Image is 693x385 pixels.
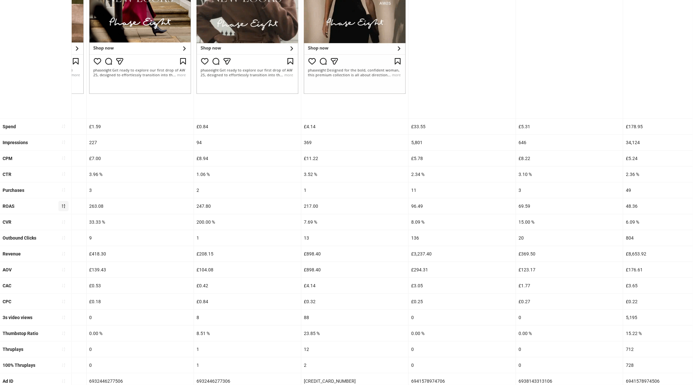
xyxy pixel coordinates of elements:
[61,331,66,336] span: sort-ascending
[61,220,66,224] span: sort-ascending
[3,363,35,368] b: 100% Thruplays
[409,246,516,262] div: £3,237.40
[3,283,11,288] b: CAC
[87,278,194,293] div: £0.53
[516,119,623,134] div: £5.31
[516,182,623,198] div: 3
[87,326,194,341] div: 0.00 %
[61,204,66,208] span: sort-descending
[61,299,66,304] span: sort-ascending
[301,151,408,166] div: £11.22
[3,251,21,256] b: Revenue
[409,357,516,373] div: 0
[87,151,194,166] div: £7.00
[409,326,516,341] div: 0.00 %
[409,119,516,134] div: £33.55
[87,198,194,214] div: 263.08
[409,294,516,309] div: £0.25
[516,262,623,278] div: £123.17
[194,135,301,150] div: 94
[3,172,11,177] b: CTR
[3,156,12,161] b: CPM
[3,219,11,225] b: CVR
[87,135,194,150] div: 227
[61,156,66,160] span: sort-ascending
[3,235,36,241] b: Outbound Clicks
[516,198,623,214] div: 69.59
[301,214,408,230] div: 7.69 %
[516,230,623,246] div: 20
[3,267,12,272] b: AOV
[194,294,301,309] div: £0.84
[301,182,408,198] div: 1
[301,342,408,357] div: 12
[194,310,301,325] div: 8
[61,267,66,272] span: sort-ascending
[3,124,16,129] b: Spend
[87,262,194,278] div: £139.43
[194,342,301,357] div: 1
[194,262,301,278] div: £104.08
[516,246,623,262] div: £369.50
[194,198,301,214] div: 247.80
[87,119,194,134] div: £1.59
[61,172,66,176] span: sort-ascending
[87,310,194,325] div: 0
[301,278,408,293] div: £4.14
[409,342,516,357] div: 0
[3,188,24,193] b: Purchases
[61,363,66,367] span: sort-ascending
[3,299,11,304] b: CPC
[194,246,301,262] div: £208.15
[301,326,408,341] div: 23.85 %
[301,198,408,214] div: 217.00
[87,294,194,309] div: £0.18
[61,379,66,383] span: sort-ascending
[61,124,66,129] span: sort-ascending
[409,182,516,198] div: 11
[301,230,408,246] div: 13
[409,198,516,214] div: 96.49
[87,230,194,246] div: 9
[194,151,301,166] div: £8.94
[516,357,623,373] div: 0
[3,347,23,352] b: Thruplays
[516,167,623,182] div: 3.10 %
[3,379,13,384] b: Ad ID
[409,214,516,230] div: 8.09 %
[409,167,516,182] div: 2.34 %
[516,214,623,230] div: 15.00 %
[516,342,623,357] div: 0
[516,135,623,150] div: 646
[194,326,301,341] div: 8.51 %
[194,182,301,198] div: 2
[301,135,408,150] div: 369
[409,151,516,166] div: £5.78
[516,310,623,325] div: 0
[87,167,194,182] div: 3.96 %
[409,135,516,150] div: 5,801
[516,294,623,309] div: £0.27
[301,262,408,278] div: £898.40
[87,357,194,373] div: 0
[61,236,66,240] span: sort-ascending
[194,119,301,134] div: £0.84
[516,326,623,341] div: 0.00 %
[61,347,66,352] span: sort-ascending
[61,315,66,320] span: sort-ascending
[301,357,408,373] div: 2
[194,167,301,182] div: 1.06 %
[409,262,516,278] div: £294.31
[409,278,516,293] div: £3.05
[87,342,194,357] div: 0
[87,246,194,262] div: £418.30
[61,188,66,192] span: sort-ascending
[194,230,301,246] div: 1
[61,252,66,256] span: sort-ascending
[194,214,301,230] div: 200.00 %
[3,140,28,145] b: Impressions
[301,294,408,309] div: £0.32
[87,214,194,230] div: 33.33 %
[301,119,408,134] div: £4.14
[301,310,408,325] div: 88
